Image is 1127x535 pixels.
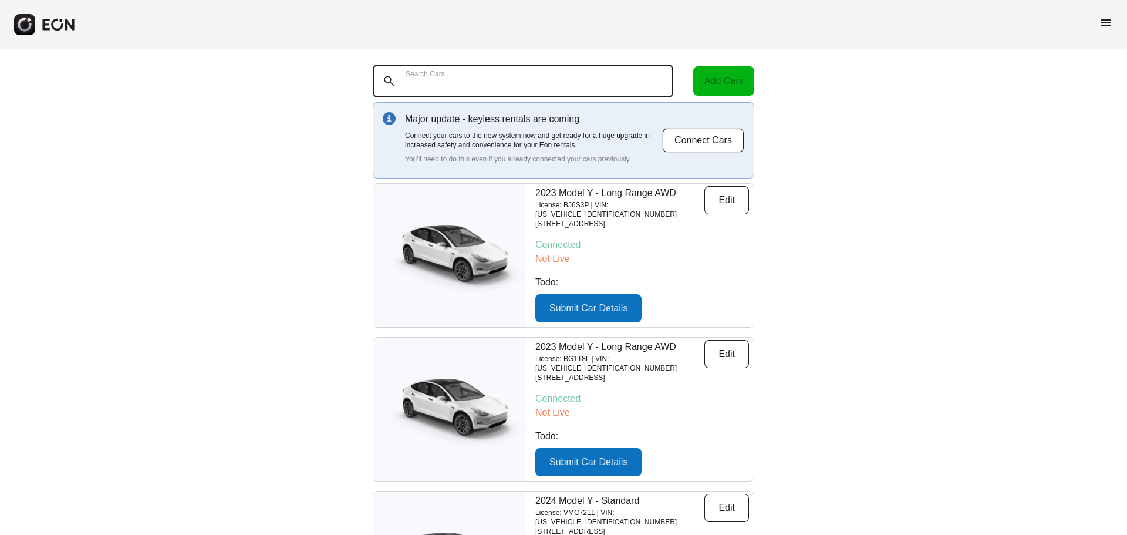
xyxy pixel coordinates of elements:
button: Submit Car Details [535,294,642,322]
p: Todo: [535,275,749,290]
p: License: BG1T8L | VIN: [US_VEHICLE_IDENTIFICATION_NUMBER] [535,354,704,373]
img: car [373,371,526,447]
p: Not Live [535,252,749,266]
label: Search Cars [406,69,445,79]
p: Connect your cars to the new system now and get ready for a huge upgrade in increased safety and ... [405,131,662,150]
button: Edit [704,186,749,214]
p: [STREET_ADDRESS] [535,219,704,228]
button: Submit Car Details [535,448,642,476]
img: info [383,112,396,125]
p: Not Live [535,406,749,420]
p: License: VMC7211 | VIN: [US_VEHICLE_IDENTIFICATION_NUMBER] [535,508,704,527]
p: Connected [535,238,749,252]
p: 2023 Model Y - Long Range AWD [535,186,704,200]
p: License: BJ6S3P | VIN: [US_VEHICLE_IDENTIFICATION_NUMBER] [535,200,704,219]
p: 2024 Model Y - Standard [535,494,704,508]
p: [STREET_ADDRESS] [535,373,704,382]
p: Todo: [535,429,749,443]
button: Edit [704,494,749,522]
p: Major update - keyless rentals are coming [405,112,662,126]
p: You'll need to do this even if you already connected your cars previously. [405,154,662,164]
span: menu [1099,16,1113,30]
img: car [373,217,526,294]
button: Connect Cars [662,128,744,153]
p: 2023 Model Y - Long Range AWD [535,340,704,354]
button: Edit [704,340,749,368]
p: Connected [535,392,749,406]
